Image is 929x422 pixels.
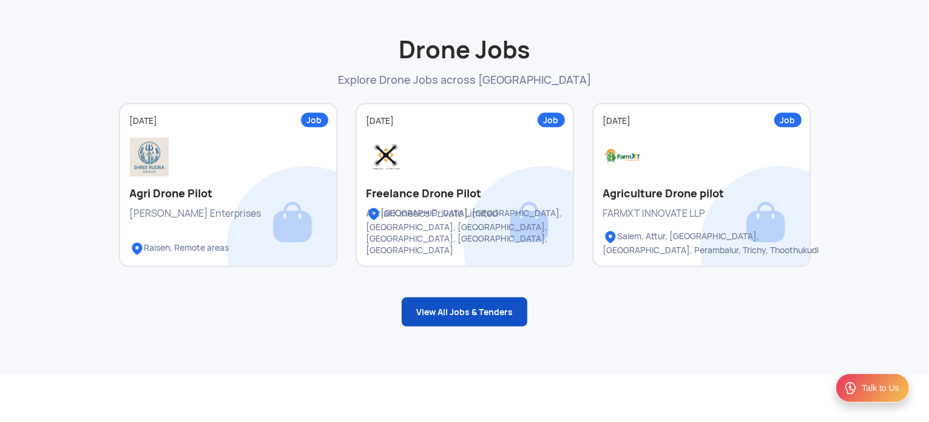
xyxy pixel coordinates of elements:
[862,382,899,394] div: Talk to Us
[603,186,800,201] h2: Agriculture Drone pilot
[130,242,229,256] div: Raisen, Remote areas
[367,186,563,201] h2: Freelance Drone Pilot
[774,113,802,128] div: Job
[130,186,326,201] h2: Agri Drone Pilot
[130,115,326,127] div: [DATE]
[603,207,800,220] div: FARMXT INNOVATE LLP
[119,72,811,87] p: Explore Drone Jobs across [GEOGRAPHIC_DATA]
[603,115,800,127] div: [DATE]
[367,115,563,127] div: [DATE]
[592,103,811,267] a: Job[DATE]LogoAgriculture Drone pilotFARMXT INNOVATE LLPLocationSalem, Attur, [GEOGRAPHIC_DATA], [...
[603,138,642,177] img: Logo
[367,207,583,256] div: [GEOGRAPHIC_DATA], [GEOGRAPHIC_DATA], [GEOGRAPHIC_DATA], [GEOGRAPHIC_DATA], [GEOGRAPHIC_DATA], [G...
[130,138,169,177] img: Logo
[119,103,337,267] a: Job[DATE]LogoAgri Drone Pilot[PERSON_NAME] EnterprisesLocationRaisen, Remote areas
[119,4,811,66] h2: Drone Jobs
[603,230,618,245] img: Location
[603,230,820,256] div: Salem, Attur, [GEOGRAPHIC_DATA], [GEOGRAPHIC_DATA], Perambalur, Trichy, Thoothukudi
[538,113,565,128] div: Job
[402,298,527,327] a: View All Jobs & Tenders
[843,381,858,395] img: ic_Support.svg
[367,138,405,177] img: Logo
[130,207,326,220] div: [PERSON_NAME] Enterprises
[301,113,328,128] div: Job
[356,103,574,267] a: Job[DATE]LogoFreelance Drone PilotAerial Kinetics Private LimitedLocation[GEOGRAPHIC_DATA], [GEOG...
[367,207,381,222] img: Location
[130,242,144,256] img: Location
